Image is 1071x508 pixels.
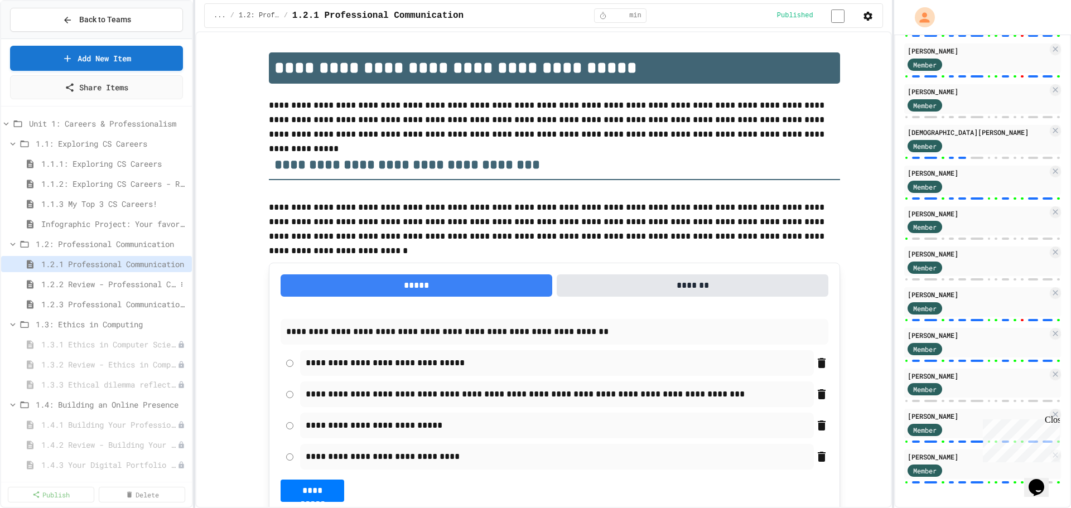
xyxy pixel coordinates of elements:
div: Unpublished [177,341,185,349]
div: [PERSON_NAME] [908,452,1048,462]
div: [PERSON_NAME] [908,86,1048,96]
span: min [629,11,641,20]
div: [DEMOGRAPHIC_DATA][PERSON_NAME] [908,127,1048,137]
span: Infographic Project: Your favorite CS [41,218,187,230]
iframe: chat widget [978,415,1060,462]
a: Delete [99,487,185,502]
span: 1.2: Professional Communication [239,11,279,20]
span: Member [913,182,937,192]
span: Member [913,344,937,354]
span: 1.1.2: Exploring CS Careers - Review [41,178,187,190]
div: [PERSON_NAME] [908,209,1048,219]
div: [PERSON_NAME] [908,411,1048,421]
span: Member [913,60,937,70]
div: [PERSON_NAME] [908,168,1048,178]
span: 1.3.1 Ethics in Computer Science [41,338,177,350]
span: 1.3.3 Ethical dilemma reflections [41,379,177,390]
span: 1.4.1 Building Your Professional Online Presence [41,419,177,430]
span: Member [913,141,937,151]
span: 1.4: Building an Online Presence [36,399,187,410]
span: / [284,11,288,20]
div: Unpublished [177,421,185,429]
span: 1.4.3 Your Digital Portfolio Challenge [41,459,177,471]
a: Share Items [10,75,183,99]
span: Back to Teams [79,14,131,26]
span: Unit 1: Careers & Professionalism [29,118,187,129]
span: 1.2: Professional Communication [36,238,187,250]
span: 1.3: Ethics in Computing [36,318,187,330]
div: Unpublished [177,441,185,449]
span: Member [913,425,937,435]
span: 1.1.3 My Top 3 CS Careers! [41,198,187,210]
div: Content is published and visible to students [777,8,858,22]
span: 1.4.2 Review - Building Your Professional Online Presence [41,439,177,451]
button: Back to Teams [10,8,183,32]
input: publish toggle [818,9,858,23]
div: [PERSON_NAME] [908,289,1048,299]
span: 1.2.2 Review - Professional Communication [41,278,176,290]
div: [PERSON_NAME] [908,46,1048,56]
span: 1.2.1 Professional Communication [41,258,187,270]
span: Member [913,100,937,110]
span: 1.3.2 Review - Ethics in Computer Science [41,359,177,370]
span: Member [913,466,937,476]
span: Member [913,222,937,232]
div: [PERSON_NAME] [908,371,1048,381]
div: Chat with us now!Close [4,4,77,71]
iframe: chat widget [1024,463,1060,497]
div: [PERSON_NAME] [908,330,1048,340]
span: Member [913,303,937,313]
span: 1.1.1: Exploring CS Careers [41,158,187,170]
div: [PERSON_NAME] [908,249,1048,259]
span: 1.2.1 Professional Communication [292,9,464,22]
div: Unpublished [177,381,185,389]
span: 1.1: Exploring CS Careers [36,138,187,149]
a: Add New Item [10,46,183,71]
span: ... [214,11,226,20]
span: 1.2.3 Professional Communication Challenge [41,298,187,310]
span: Member [913,263,937,273]
div: Unpublished [177,361,185,369]
div: Unpublished [177,461,185,469]
span: Published [777,11,813,20]
a: Publish [8,487,94,502]
span: Member [913,384,937,394]
span: / [230,11,234,20]
button: More options [176,279,187,290]
div: My Account [903,4,938,30]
